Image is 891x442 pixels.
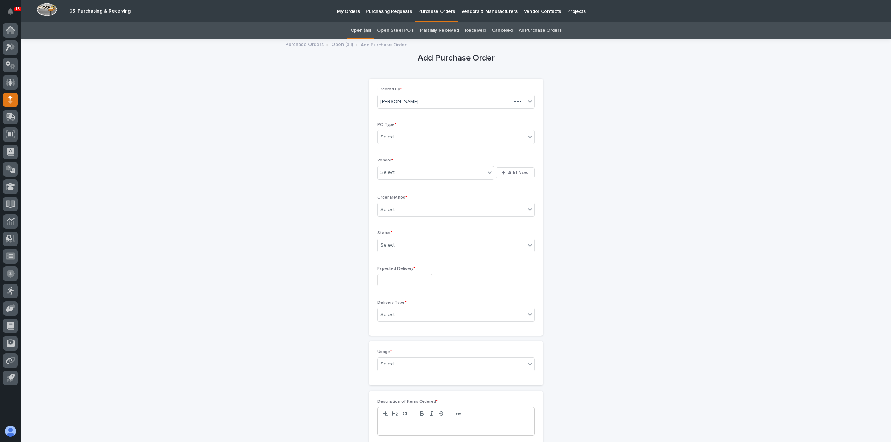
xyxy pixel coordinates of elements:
[3,424,18,439] button: users-avatar
[15,7,20,11] p: 15
[3,4,18,19] button: Notifications
[380,242,398,249] div: Select...
[377,267,415,271] span: Expected Delivery
[380,206,398,214] div: Select...
[377,300,407,305] span: Delivery Type
[350,22,371,39] a: Open (all)
[420,22,459,39] a: Partially Received
[380,169,398,176] div: Select...
[377,22,413,39] a: Open Steel PO's
[496,167,535,178] button: Add New
[377,123,396,127] span: PO Type
[380,98,418,105] span: [PERSON_NAME]
[377,231,392,235] span: Status
[377,158,393,162] span: Vendor
[377,87,402,91] span: Ordered By
[377,400,438,404] span: Description of Items Ordered
[361,40,407,48] p: Add Purchase Order
[285,40,324,48] a: Purchase Orders
[456,411,461,417] strong: •••
[465,22,486,39] a: Received
[69,8,131,14] h2: 05. Purchasing & Receiving
[331,40,353,48] a: Open (all)
[377,195,407,200] span: Order Method
[9,8,18,19] div: Notifications15
[519,22,561,39] a: All Purchase Orders
[492,22,513,39] a: Canceled
[380,134,398,141] div: Select...
[380,311,398,319] div: Select...
[369,53,543,63] h1: Add Purchase Order
[454,409,463,418] button: •••
[380,361,398,368] div: Select...
[508,170,529,175] span: Add New
[377,350,392,354] span: Usage
[37,3,57,16] img: Workspace Logo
